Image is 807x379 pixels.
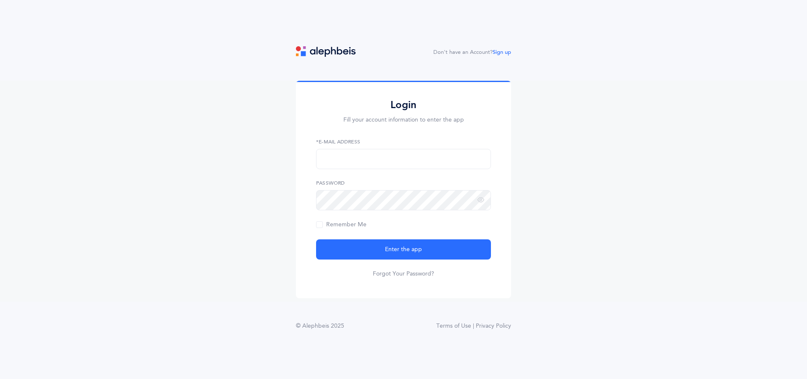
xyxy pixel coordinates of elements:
div: © Alephbeis 2025 [296,322,344,331]
div: Don't have an Account? [433,48,511,57]
span: Enter the app [385,245,422,254]
a: Forgot Your Password? [373,270,434,278]
a: Terms of Use | Privacy Policy [436,322,511,331]
p: Fill your account information to enter the app [316,116,491,125]
label: *E-Mail Address [316,138,491,146]
a: Sign up [493,49,511,55]
span: Remember Me [316,221,367,228]
img: logo.svg [296,46,356,57]
h2: Login [316,98,491,111]
label: Password [316,179,491,187]
button: Enter the app [316,239,491,260]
